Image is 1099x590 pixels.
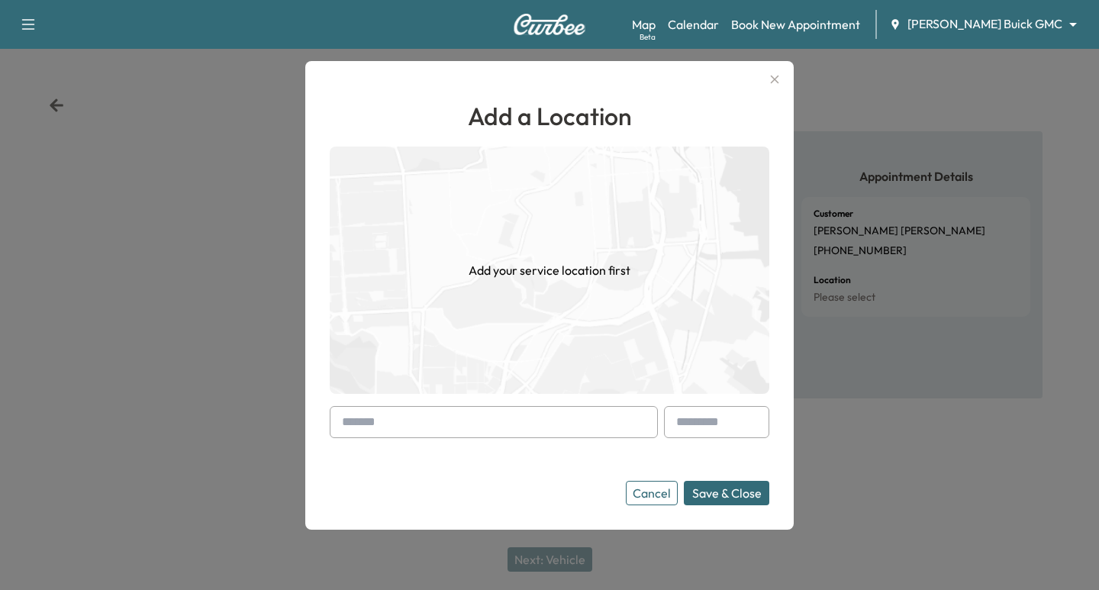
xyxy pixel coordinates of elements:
[513,14,586,35] img: Curbee Logo
[626,481,678,505] button: Cancel
[907,15,1062,33] span: [PERSON_NAME] Buick GMC
[640,31,656,43] div: Beta
[330,147,769,394] img: empty-map-CL6vilOE.png
[330,98,769,134] h1: Add a Location
[469,261,630,279] h1: Add your service location first
[731,15,860,34] a: Book New Appointment
[668,15,719,34] a: Calendar
[684,481,769,505] button: Save & Close
[632,15,656,34] a: MapBeta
